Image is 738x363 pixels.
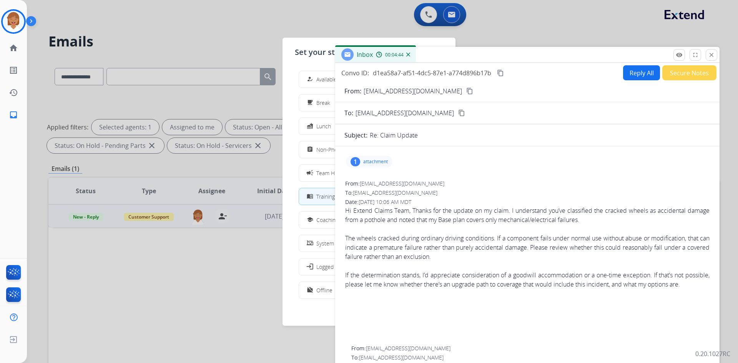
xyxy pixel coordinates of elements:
[662,65,716,80] button: Secure Notes
[316,263,340,271] span: Logged In
[497,70,504,76] mat-icon: content_copy
[9,110,18,119] mat-icon: inbox
[360,180,444,187] span: [EMAIL_ADDRESS][DOMAIN_NAME]
[345,234,710,261] div: The wheels cracked during ordinary driving conditions. If a component fails under normal use with...
[306,169,314,177] mat-icon: campaign
[295,47,351,58] span: Set your status
[299,94,439,111] button: Break
[351,354,710,361] div: To:
[316,192,335,201] span: Training
[299,165,439,181] button: Team Huddle
[345,270,710,289] div: If the determination stands, I’d appreciate consideration of a goodwill accommodation or a one-ti...
[9,43,18,53] mat-icon: home
[676,51,683,58] mat-icon: remove_red_eye
[299,282,439,298] button: Offline
[359,354,444,361] span: [EMAIL_ADDRESS][DOMAIN_NAME]
[458,109,465,116] mat-icon: content_copy
[695,349,730,358] p: 0.20.1027RC
[316,99,330,107] span: Break
[299,141,439,158] button: Non-Phone Queue
[316,146,362,154] span: Non-Phone Queue
[366,345,450,352] span: [EMAIL_ADDRESS][DOMAIN_NAME]
[306,263,314,270] mat-icon: login
[351,345,710,352] div: From:
[692,51,699,58] mat-icon: fullscreen
[9,88,18,97] mat-icon: history
[3,11,24,32] img: avatar
[345,206,710,224] div: Hi Extend Claims Team, Thanks for the update on my claim. I understand you’ve classified the crac...
[316,169,348,177] span: Team Huddle
[299,188,439,205] button: Training
[345,198,710,206] div: Date:
[307,146,313,153] mat-icon: assignment
[299,118,439,134] button: Lunch
[370,131,418,140] p: Re: Claim Update
[345,180,710,187] div: From:
[316,286,332,294] span: Offline
[357,50,373,59] span: Inbox
[385,52,404,58] span: 00:04:44
[316,122,331,130] span: Lunch
[351,157,360,166] div: 1
[307,99,313,106] mat-icon: free_breakfast
[373,69,491,77] span: d1ea58a7-af51-4dc5-87e1-a774d896b17b
[344,86,361,96] p: From:
[359,198,411,206] span: [DATE] 10:06 AM MDT
[299,71,439,88] button: Available
[307,76,313,83] mat-icon: how_to_reg
[341,68,369,78] p: Convo ID:
[356,108,454,118] span: [EMAIL_ADDRESS][DOMAIN_NAME]
[708,51,715,58] mat-icon: close
[299,212,439,228] button: Coaching
[307,240,313,247] mat-icon: phonelink_off
[307,217,313,223] mat-icon: school
[466,88,473,94] mat-icon: content_copy
[299,235,439,252] button: System Issue
[316,216,338,224] span: Coaching
[623,65,660,80] button: Reply All
[9,66,18,75] mat-icon: list_alt
[364,86,462,96] p: [EMAIL_ADDRESS][DOMAIN_NAME]
[299,259,439,275] button: Logged In
[316,239,349,247] span: System Issue
[345,189,710,197] div: To:
[307,287,313,293] mat-icon: work_off
[344,131,367,140] p: Subject:
[307,193,313,200] mat-icon: menu_book
[316,75,337,83] span: Available
[344,108,353,118] p: To:
[353,189,437,196] span: [EMAIL_ADDRESS][DOMAIN_NAME]
[363,159,388,165] p: attachment
[307,123,313,129] mat-icon: fastfood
